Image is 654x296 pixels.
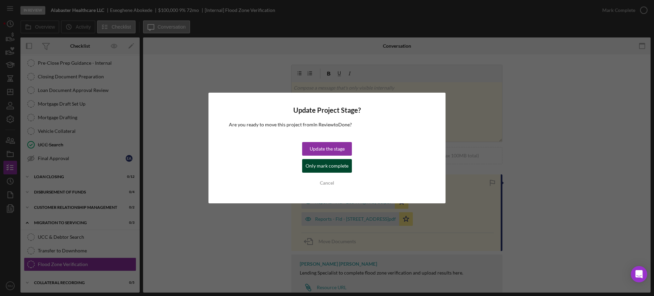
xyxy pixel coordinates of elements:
[302,142,352,156] button: Update the stage
[310,142,345,156] div: Update the stage
[320,176,334,190] div: Cancel
[302,159,352,173] button: Only mark complete
[631,266,647,282] div: Open Intercom Messenger
[229,121,425,128] p: Are you ready to move this project from In Review to Done ?
[306,159,348,173] div: Only mark complete
[229,106,425,114] h4: Update Project Stage?
[302,176,352,190] button: Cancel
